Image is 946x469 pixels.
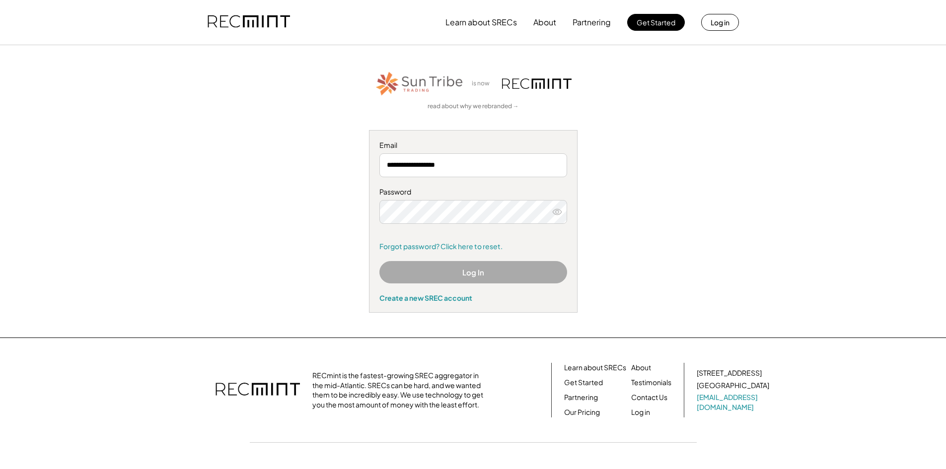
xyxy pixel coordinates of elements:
button: Partnering [573,12,611,32]
div: [STREET_ADDRESS] [697,368,762,378]
a: Our Pricing [564,407,600,417]
button: Learn about SRECs [445,12,517,32]
a: Testimonials [631,378,671,388]
button: About [533,12,556,32]
a: Log in [631,407,650,417]
a: About [631,363,651,373]
img: recmint-logotype%403x.png [502,78,572,89]
div: [GEOGRAPHIC_DATA] [697,381,769,391]
button: Log In [379,261,567,283]
div: is now [469,79,497,88]
div: Password [379,187,567,197]
a: [EMAIL_ADDRESS][DOMAIN_NAME] [697,393,771,412]
img: STT_Horizontal_Logo%2B-%2BColor.png [375,70,464,97]
div: Create a new SREC account [379,293,567,302]
img: recmint-logotype%403x.png [216,373,300,407]
a: Partnering [564,393,598,402]
a: Contact Us [631,393,667,402]
a: read about why we rebranded → [428,102,519,111]
div: Email [379,140,567,150]
img: recmint-logotype%403x.png [208,5,290,39]
button: Get Started [627,14,685,31]
button: Log in [701,14,739,31]
a: Get Started [564,378,603,388]
div: RECmint is the fastest-growing SREC aggregator in the mid-Atlantic. SRECs can be hard, and we wan... [312,371,489,409]
a: Learn about SRECs [564,363,626,373]
a: Forgot password? Click here to reset. [379,242,567,252]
